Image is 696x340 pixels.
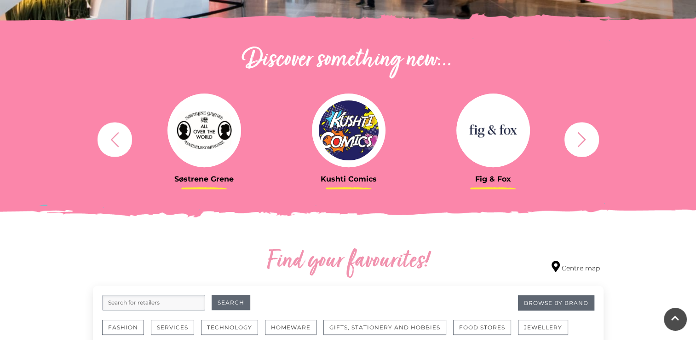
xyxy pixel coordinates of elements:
[139,94,270,183] a: Søstrene Grene
[102,295,205,311] input: Search for retailers
[283,175,414,183] h3: Kushti Comics
[212,295,250,310] button: Search
[180,247,516,276] h2: Find your favourites!
[428,175,558,183] h3: Fig & Fox
[151,320,194,335] button: Services
[428,94,558,183] a: Fig & Fox
[201,320,258,335] button: Technology
[102,320,144,335] button: Fashion
[265,320,316,335] button: Homeware
[323,320,446,335] button: Gifts, Stationery and Hobbies
[552,261,600,273] a: Centre map
[518,295,594,311] a: Browse By Brand
[453,320,511,335] button: Food Stores
[518,320,568,335] button: Jewellery
[139,175,270,183] h3: Søstrene Grene
[93,46,604,75] h2: Discover something new...
[283,94,414,183] a: Kushti Comics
